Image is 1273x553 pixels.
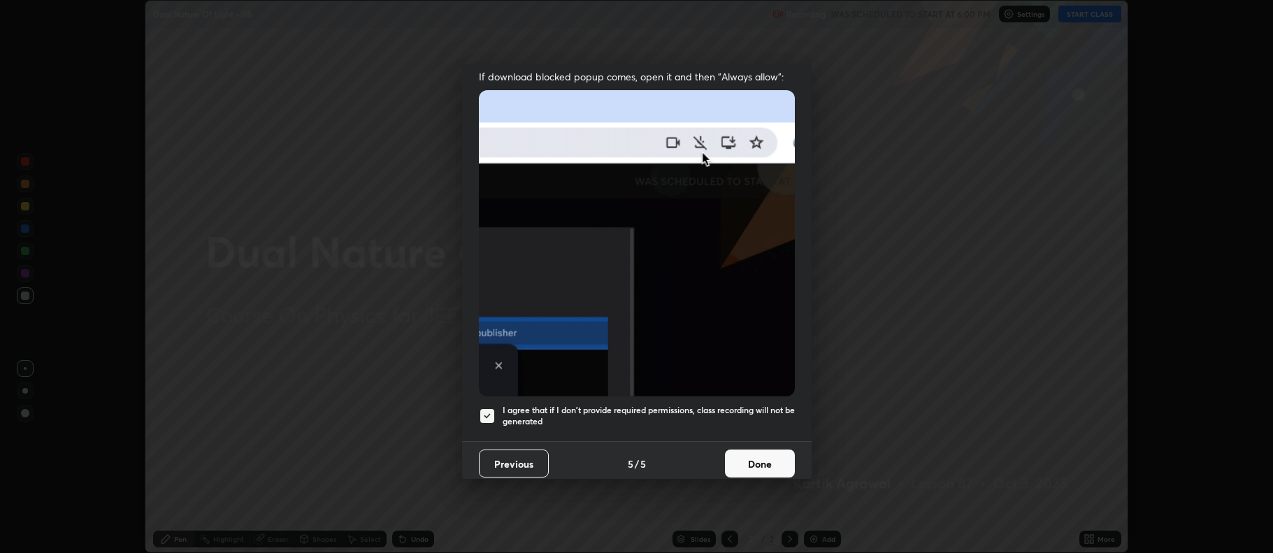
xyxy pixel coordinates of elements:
h4: 5 [628,457,633,471]
h4: 5 [640,457,646,471]
span: If download blocked popup comes, open it and then "Always allow": [479,70,795,83]
h5: I agree that if I don't provide required permissions, class recording will not be generated [503,405,795,426]
img: downloads-permission-blocked.gif [479,90,795,396]
h4: / [635,457,639,471]
button: Done [725,450,795,477]
button: Previous [479,450,549,477]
